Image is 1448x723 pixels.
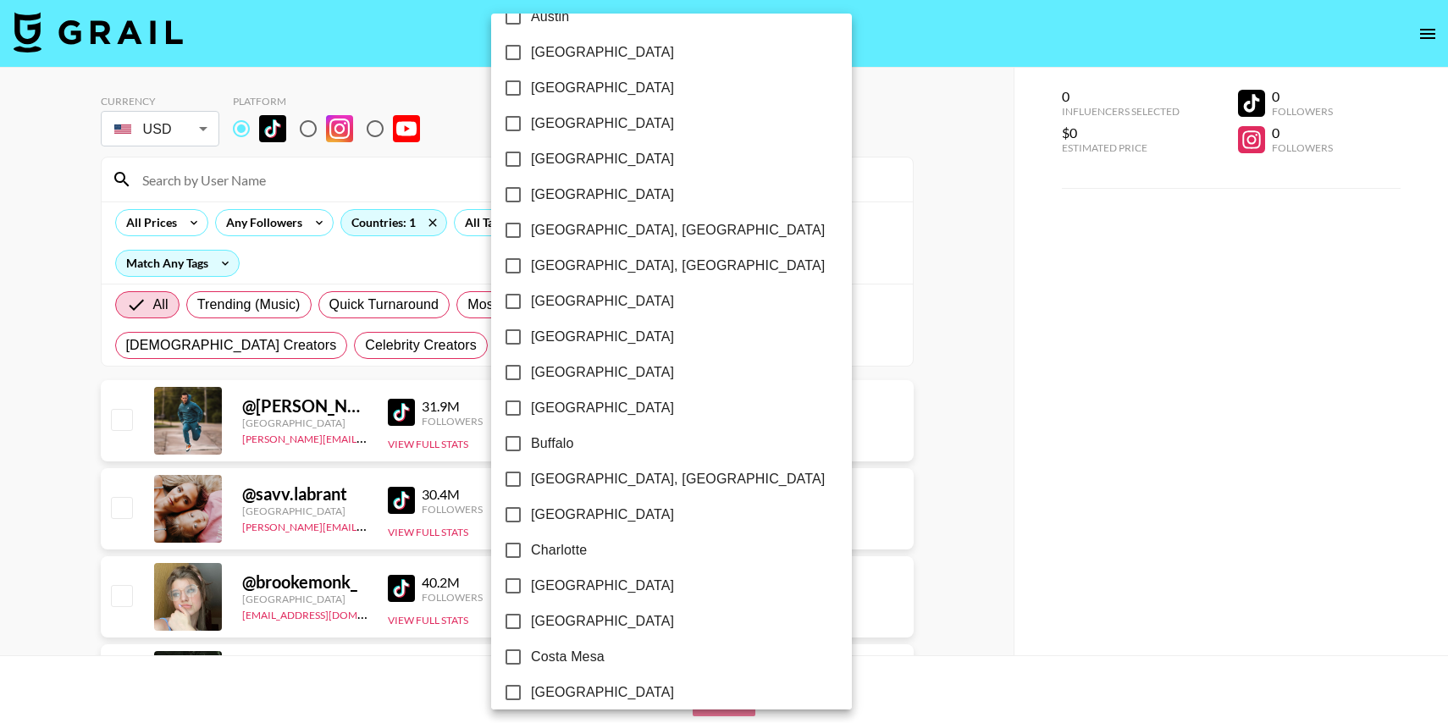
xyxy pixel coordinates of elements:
span: [GEOGRAPHIC_DATA] [531,42,674,63]
span: Austin [531,7,569,27]
span: [GEOGRAPHIC_DATA], [GEOGRAPHIC_DATA] [531,469,825,489]
span: Costa Mesa [531,647,605,667]
span: [GEOGRAPHIC_DATA] [531,113,674,134]
span: [GEOGRAPHIC_DATA] [531,611,674,632]
span: [GEOGRAPHIC_DATA] [531,398,674,418]
span: [GEOGRAPHIC_DATA] [531,149,674,169]
span: Buffalo [531,433,574,454]
span: [GEOGRAPHIC_DATA], [GEOGRAPHIC_DATA] [531,220,825,240]
iframe: Drift Widget Chat Controller [1363,638,1428,703]
span: [GEOGRAPHIC_DATA] [531,327,674,347]
span: [GEOGRAPHIC_DATA] [531,78,674,98]
span: [GEOGRAPHIC_DATA] [531,291,674,312]
span: [GEOGRAPHIC_DATA] [531,505,674,525]
span: Charlotte [531,540,587,560]
span: [GEOGRAPHIC_DATA] [531,576,674,596]
span: [GEOGRAPHIC_DATA] [531,362,674,383]
span: [GEOGRAPHIC_DATA] [531,185,674,205]
span: [GEOGRAPHIC_DATA], [GEOGRAPHIC_DATA] [531,256,825,276]
span: [GEOGRAPHIC_DATA] [531,682,674,703]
